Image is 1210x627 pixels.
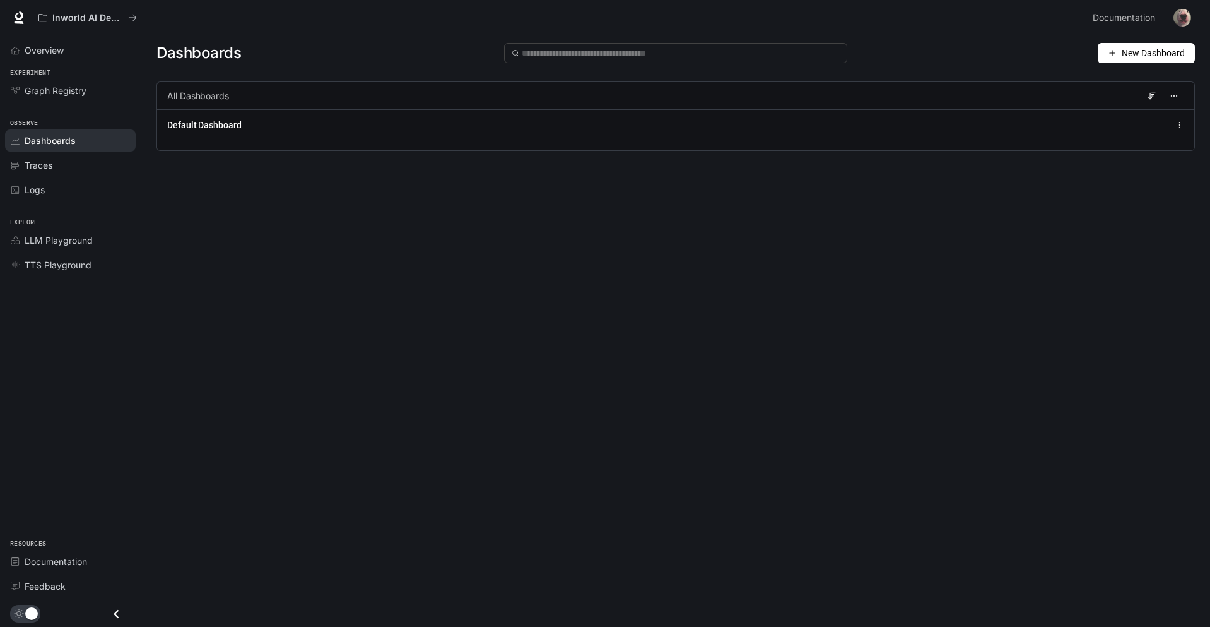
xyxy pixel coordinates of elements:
span: Dashboards [156,40,241,66]
span: Graph Registry [25,84,86,97]
a: Default Dashboard [167,119,242,131]
span: Dashboards [25,134,76,147]
a: LLM Playground [5,229,136,251]
span: New Dashboard [1122,46,1185,60]
a: Documentation [5,551,136,573]
a: Logs [5,179,136,201]
span: TTS Playground [25,258,91,272]
span: Overview [25,44,64,57]
a: Graph Registry [5,80,136,102]
span: Documentation [1093,10,1155,26]
a: Documentation [1088,5,1165,30]
button: User avatar [1170,5,1195,30]
span: Documentation [25,555,87,568]
a: Overview [5,39,136,61]
span: Feedback [25,580,66,593]
button: All workspaces [33,5,143,30]
button: New Dashboard [1098,43,1195,63]
p: Inworld AI Demos [52,13,123,23]
a: Feedback [5,575,136,597]
span: All Dashboards [167,90,229,102]
a: TTS Playground [5,254,136,276]
span: Traces [25,158,52,172]
span: Dark mode toggle [25,606,38,620]
a: Traces [5,154,136,176]
a: Dashboards [5,129,136,152]
span: LLM Playground [25,234,93,247]
img: User avatar [1173,9,1191,27]
button: Close drawer [102,601,131,627]
span: Logs [25,183,45,196]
